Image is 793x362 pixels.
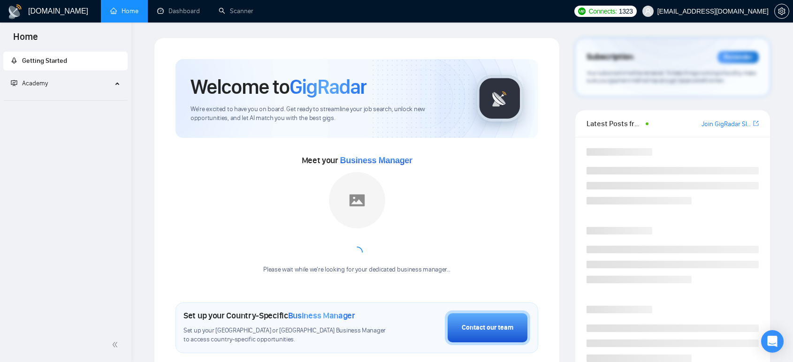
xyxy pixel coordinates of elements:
span: double-left [112,340,121,349]
a: searchScanner [219,7,253,15]
span: Meet your [302,155,412,166]
img: logo [8,4,23,19]
a: dashboardDashboard [157,7,200,15]
li: Academy Homepage [3,97,128,103]
div: Open Intercom Messenger [761,330,784,353]
span: user [645,8,651,15]
span: GigRadar [290,74,366,99]
span: Academy [11,79,48,87]
button: Contact our team [445,310,530,345]
span: Set up your [GEOGRAPHIC_DATA] or [GEOGRAPHIC_DATA] Business Manager to access country-specific op... [183,326,392,344]
h1: Set up your Country-Specific [183,310,355,321]
span: Business Manager [340,156,412,165]
span: Latest Posts from the GigRadar Community [587,118,642,129]
span: Getting Started [22,57,67,65]
span: export [753,120,759,127]
span: loading [349,245,365,261]
span: We're excited to have you on board. Get ready to streamline your job search, unlock new opportuni... [191,105,461,123]
span: Subscription [587,49,633,65]
span: rocket [11,57,17,64]
h1: Welcome to [191,74,366,99]
a: export [753,119,759,128]
span: fund-projection-screen [11,80,17,86]
img: placeholder.png [329,172,385,228]
span: Academy [22,79,48,87]
a: homeHome [110,7,138,15]
img: gigradar-logo.png [476,75,523,122]
img: upwork-logo.png [578,8,586,15]
button: setting [774,4,789,19]
span: Connects: [588,6,617,16]
a: Join GigRadar Slack Community [701,119,751,129]
div: Reminder [717,51,759,63]
span: Home [6,30,46,50]
span: 1323 [619,6,633,16]
a: setting [774,8,789,15]
div: Contact our team [462,323,513,333]
li: Getting Started [3,52,128,70]
span: Your subscription will be renewed. To keep things running smoothly, make sure your payment method... [587,69,755,84]
div: Please wait while we're looking for your dedicated business manager... [258,265,456,274]
span: Business Manager [288,310,355,321]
